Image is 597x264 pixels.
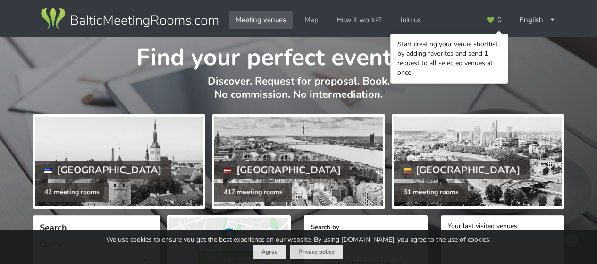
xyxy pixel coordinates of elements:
div: [GEOGRAPHIC_DATA] [35,161,171,179]
a: Privacy policy [290,245,343,259]
div: English [513,11,562,29]
span: 0 [497,17,502,24]
a: [GEOGRAPHIC_DATA] 31 meeting rooms [392,114,564,209]
div: [GEOGRAPHIC_DATA] [394,161,530,179]
h1: Find your perfect event space [33,37,564,73]
a: Map [298,11,325,29]
div: 42 meeting rooms [35,183,109,202]
label: Search by [311,222,420,232]
span: Search [40,222,67,233]
a: [GEOGRAPHIC_DATA] 417 meeting rooms [212,114,385,209]
a: Join us [394,11,428,29]
p: Discover. Request for proposal. Book. No commission. No intermediation. [33,75,564,111]
img: Baltic Meeting Rooms [39,6,220,32]
div: Your last visited venues: [448,222,557,231]
div: Start creating your venue shortlist by adding favorites and send 1 request to all selected venues... [397,40,501,77]
div: 31 meeting rooms [394,183,468,202]
button: Agree [253,245,286,259]
div: [GEOGRAPHIC_DATA] [214,161,350,179]
a: How it works? [330,11,388,29]
div: 417 meeting rooms [214,183,292,202]
a: Meeting venues [229,11,293,29]
a: [GEOGRAPHIC_DATA] 42 meeting rooms [33,114,205,209]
